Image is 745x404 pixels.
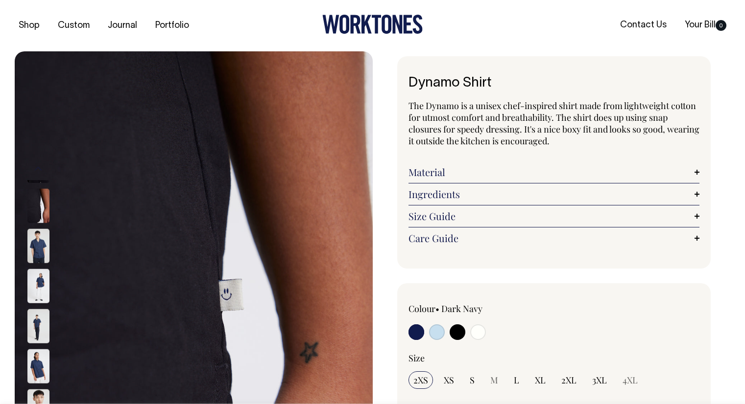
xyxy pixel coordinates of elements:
input: 2XL [556,371,581,389]
a: Care Guide [409,232,700,244]
img: dark-navy [27,269,49,303]
span: 4XL [623,374,638,386]
span: 3XL [592,374,607,386]
span: • [435,303,439,314]
span: L [514,374,519,386]
a: Contact Us [616,17,671,33]
label: Dark Navy [441,303,482,314]
a: Shop [15,18,44,34]
a: Size Guide [409,210,700,222]
a: Your Bill0 [681,17,730,33]
span: XS [444,374,454,386]
input: M [485,371,503,389]
span: S [470,374,475,386]
div: Size [409,352,700,364]
input: 3XL [587,371,612,389]
input: 2XS [409,371,433,389]
input: 4XL [618,371,643,389]
span: 0 [716,20,726,31]
span: 2XL [561,374,577,386]
input: XS [439,371,459,389]
input: XL [530,371,551,389]
span: M [490,374,498,386]
div: Colour [409,303,525,314]
a: Custom [54,18,94,34]
span: 2XS [413,374,428,386]
a: Portfolio [151,18,193,34]
img: dark-navy [27,349,49,383]
input: S [465,371,480,389]
a: Journal [104,18,141,34]
h1: Dynamo Shirt [409,76,700,91]
span: XL [535,374,546,386]
button: Previous [31,158,46,180]
input: L [509,371,524,389]
span: The Dynamo is a unisex chef-inspired shirt made from lightweight cotton for utmost comfort and br... [409,100,699,147]
a: Material [409,166,700,178]
img: dark-navy [27,228,49,263]
a: Ingredients [409,188,700,200]
img: dark-navy [27,309,49,343]
img: black [27,188,49,223]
